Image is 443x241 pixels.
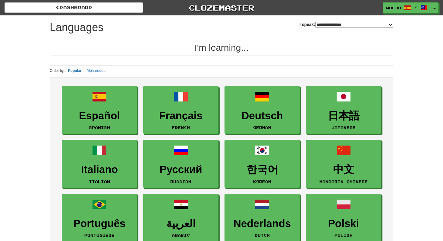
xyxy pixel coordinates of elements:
[65,110,134,122] h3: Español
[309,164,378,175] h3: 中文
[50,69,65,73] small: Order by:
[319,179,368,184] small: Mandarin Chinese
[50,21,103,34] h1: Languages
[306,86,381,134] a: 日本語Japanese
[65,164,134,175] h3: Italiano
[225,86,300,134] a: DeutschGerman
[225,140,300,188] a: 한국어Korean
[255,233,270,237] small: Dutch
[300,21,393,27] label: I speak:
[143,140,218,188] a: РусскийRussian
[228,164,297,175] h3: 한국어
[335,233,353,237] small: Polish
[89,179,110,184] small: Italian
[170,179,191,184] small: Russian
[172,233,190,237] small: Arabic
[50,43,393,53] h2: I'm learning...
[414,5,417,9] span: /
[331,125,356,130] small: Japanese
[306,140,381,188] a: 中文Mandarin Chinese
[66,67,83,74] button: Popular
[383,2,431,13] a: wulju /
[386,5,401,11] span: wulju
[228,110,297,122] h3: Deutsch
[253,179,271,184] small: Korean
[62,86,137,134] a: EspañolSpanish
[309,218,378,230] h3: Polski
[152,2,291,13] a: Clozemaster
[84,233,115,237] small: Portuguese
[62,140,137,188] a: ItalianoItalian
[89,125,110,130] small: Spanish
[172,125,190,130] small: French
[85,67,108,74] button: Alphabetical
[309,110,378,122] h3: 日本語
[253,125,271,130] small: German
[143,86,218,134] a: FrançaisFrench
[146,218,215,230] h3: العربية
[146,164,215,175] h3: Русский
[5,2,143,13] a: dashboard
[228,218,297,230] h3: Nederlands
[146,110,215,122] h3: Français
[65,218,134,230] h3: Português
[315,22,393,27] select: I speak:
